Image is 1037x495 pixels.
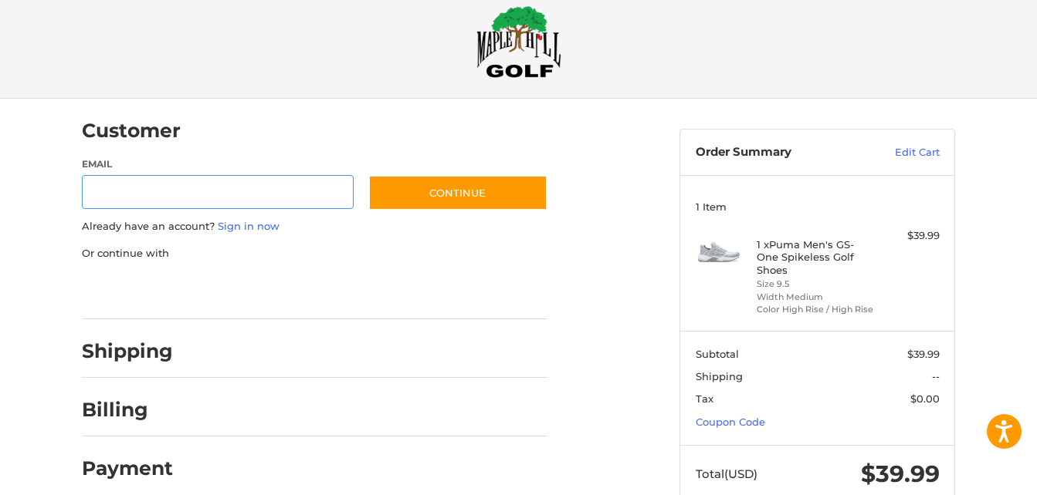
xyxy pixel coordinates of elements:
[82,119,181,143] h2: Customer
[696,392,713,405] span: Tax
[696,466,757,481] span: Total (USD)
[696,348,739,360] span: Subtotal
[82,219,547,234] p: Already have an account?
[77,276,193,304] iframe: PayPal-paypal
[861,460,940,488] span: $39.99
[218,220,280,232] a: Sign in now
[910,392,940,405] span: $0.00
[932,370,940,382] span: --
[696,145,862,160] h3: Order Summary
[208,276,324,304] iframe: PayPal-paylater
[339,276,455,304] iframe: PayPal-venmo
[696,370,743,382] span: Shipping
[757,278,875,291] li: Size 9.5
[907,348,940,360] span: $39.99
[757,238,875,276] h4: 1 x Puma Men's GS-One Spikeless Golf Shoes
[82,157,354,171] label: Email
[82,339,173,363] h2: Shipping
[757,291,875,304] li: Width Medium
[862,145,940,160] a: Edit Cart
[757,303,875,316] li: Color High Rise / High Rise
[696,200,940,213] h3: 1 Item
[879,228,940,244] div: $39.99
[696,416,765,428] a: Coupon Code
[82,456,173,480] h2: Payment
[82,398,172,422] h2: Billing
[476,5,561,78] img: Maple Hill Golf
[368,175,547,210] button: Continue
[82,246,547,261] p: Or continue with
